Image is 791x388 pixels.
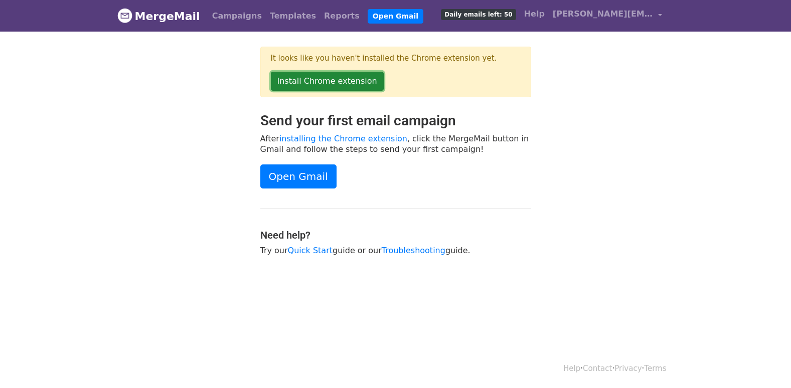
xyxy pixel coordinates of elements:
[583,364,612,373] a: Contact
[271,72,384,91] a: Install Chrome extension
[741,340,791,388] iframe: Chat Widget
[563,364,580,373] a: Help
[549,4,666,28] a: [PERSON_NAME][EMAIL_ADDRESS][DOMAIN_NAME]
[553,8,653,20] span: [PERSON_NAME][EMAIL_ADDRESS][DOMAIN_NAME]
[260,229,531,241] h4: Need help?
[288,246,333,255] a: Quick Start
[614,364,642,373] a: Privacy
[260,133,531,154] p: After , click the MergeMail button in Gmail and follow the steps to send your first campaign!
[368,9,423,24] a: Open Gmail
[520,4,549,24] a: Help
[266,6,320,26] a: Templates
[279,134,407,143] a: installing the Chrome extension
[260,112,531,129] h2: Send your first email campaign
[441,9,516,20] span: Daily emails left: 50
[382,246,445,255] a: Troubleshooting
[117,8,132,23] img: MergeMail logo
[260,245,531,256] p: Try our guide or our guide.
[644,364,666,373] a: Terms
[260,164,337,188] a: Open Gmail
[117,6,200,27] a: MergeMail
[208,6,266,26] a: Campaigns
[271,53,521,64] p: It looks like you haven't installed the Chrome extension yet.
[320,6,364,26] a: Reports
[437,4,520,24] a: Daily emails left: 50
